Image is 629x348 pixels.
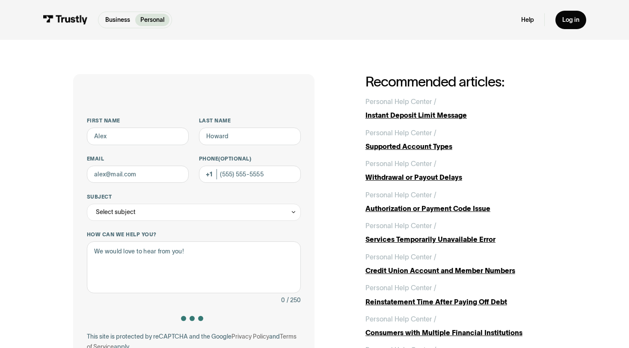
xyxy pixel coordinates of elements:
[365,297,556,307] div: Reinstatement Time After Paying Off Debt
[365,110,556,120] div: Instant Deposit Limit Message
[365,220,436,231] div: Personal Help Center /
[365,283,436,293] div: Personal Help Center /
[365,265,556,276] div: Credit Union Account and Member Numbers
[287,295,301,305] div: / 250
[365,220,556,244] a: Personal Help Center /Services Temporarily Unavailable Error
[365,96,436,107] div: Personal Help Center /
[555,11,586,29] a: Log in
[365,314,556,338] a: Personal Help Center /Consumers with Multiple Financial Institutions
[281,295,285,305] div: 0
[43,15,88,24] img: Trustly Logo
[87,193,301,200] label: Subject
[218,156,251,161] span: (Optional)
[365,283,556,306] a: Personal Help Center /Reinstatement Time After Paying Off Debt
[365,314,436,324] div: Personal Help Center /
[105,15,130,24] p: Business
[135,14,169,26] a: Personal
[365,158,436,169] div: Personal Help Center /
[365,74,556,89] h2: Recommended articles:
[365,158,556,182] a: Personal Help Center /Withdrawal or Payout Delays
[365,252,436,262] div: Personal Help Center /
[87,128,189,145] input: Alex
[365,252,556,276] a: Personal Help Center /Credit Union Account and Member Numbers
[199,128,301,145] input: Howard
[521,16,534,24] a: Help
[365,128,436,138] div: Personal Help Center /
[231,333,269,340] a: Privacy Policy
[100,14,135,26] a: Business
[87,117,189,124] label: First name
[365,128,556,152] a: Personal Help Center /Supported Account Types
[365,172,556,182] div: Withdrawal or Payout Delays
[199,117,301,124] label: Last name
[365,327,556,338] div: Consumers with Multiple Financial Institutions
[87,231,301,238] label: How can we help you?
[87,166,189,183] input: alex@mail.com
[199,166,301,183] input: (555) 555-5555
[365,96,556,120] a: Personal Help Center /Instant Deposit Limit Message
[365,141,556,152] div: Supported Account Types
[140,15,164,24] p: Personal
[365,234,556,244] div: Services Temporarily Unavailable Error
[87,155,189,162] label: Email
[365,203,556,214] div: Authorization or Payment Code Issue
[365,190,436,200] div: Personal Help Center /
[365,190,556,214] a: Personal Help Center /Authorization or Payment Code Issue
[96,207,136,217] div: Select subject
[199,155,301,162] label: Phone
[562,16,579,24] div: Log in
